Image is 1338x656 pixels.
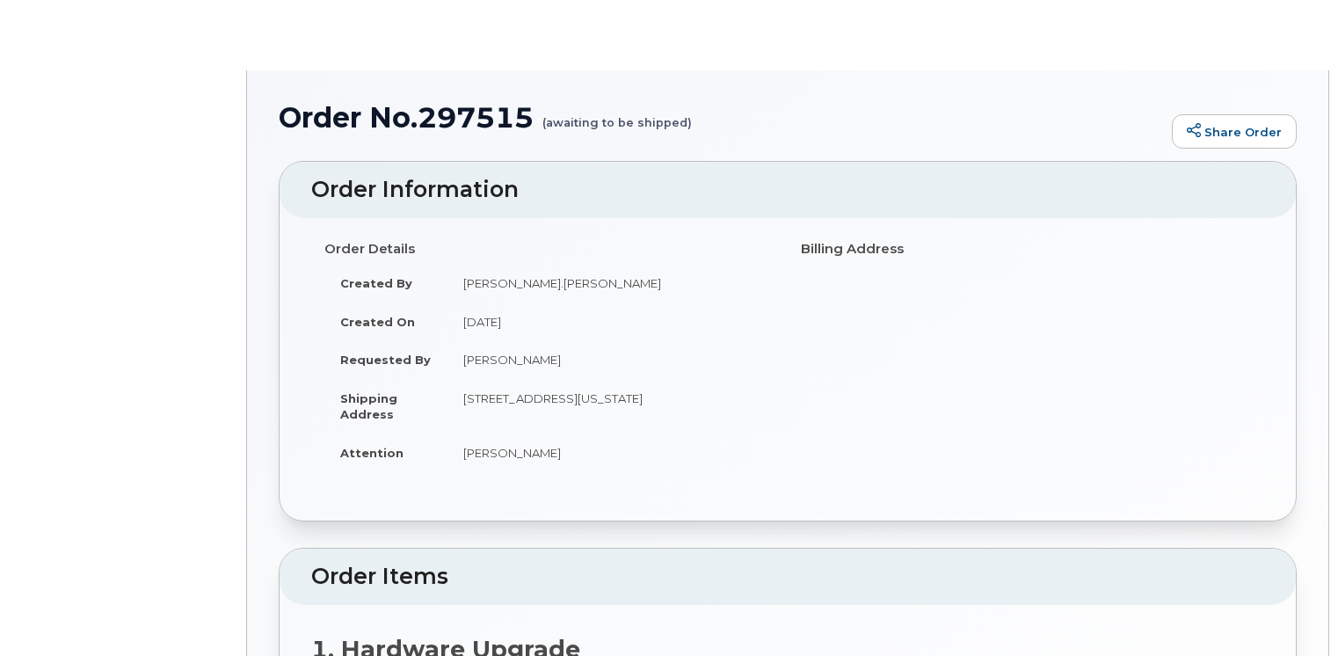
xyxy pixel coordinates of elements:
[324,242,774,257] h4: Order Details
[311,178,1264,202] h2: Order Information
[311,565,1264,589] h2: Order Items
[542,102,692,129] small: (awaiting to be shipped)
[340,353,431,367] strong: Requested By
[340,391,397,422] strong: Shipping Address
[340,446,404,460] strong: Attention
[340,276,412,290] strong: Created By
[801,242,1251,257] h4: Billing Address
[447,302,774,341] td: [DATE]
[447,379,774,434] td: [STREET_ADDRESS][US_STATE]
[447,434,774,472] td: [PERSON_NAME]
[1172,114,1297,149] a: Share Order
[447,340,774,379] td: [PERSON_NAME]
[340,315,415,329] strong: Created On
[279,102,1163,133] h1: Order No.297515
[447,264,774,302] td: [PERSON_NAME].[PERSON_NAME]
